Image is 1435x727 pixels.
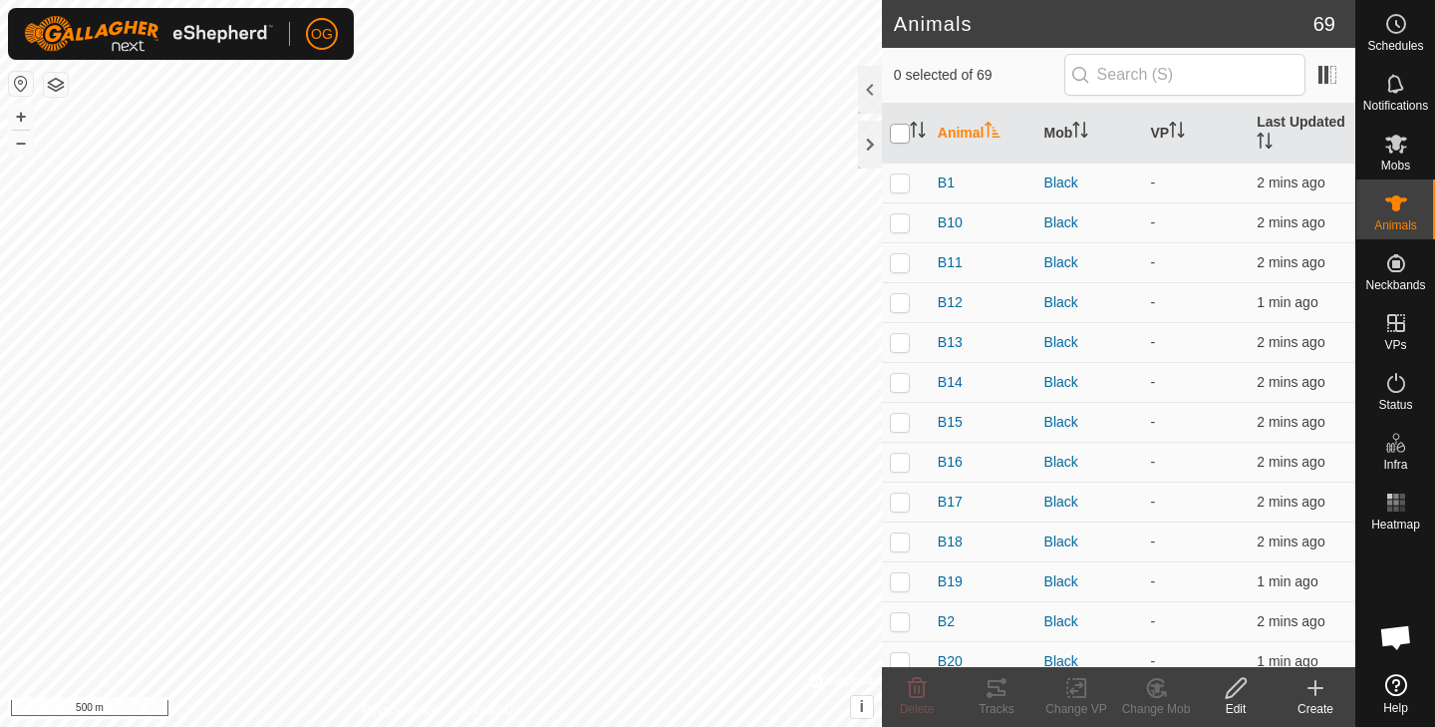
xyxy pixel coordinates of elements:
button: i [851,696,873,718]
span: B10 [938,212,963,233]
app-display-virtual-paddock-transition: - [1150,414,1155,430]
div: Change Mob [1116,700,1196,718]
app-display-virtual-paddock-transition: - [1150,494,1155,510]
div: Black [1044,452,1135,473]
span: 28 Aug 2025 at 6:34 pm [1257,254,1324,270]
a: Help [1356,666,1435,722]
div: Black [1044,252,1135,273]
span: 0 selected of 69 [894,65,1064,86]
div: Black [1044,372,1135,393]
span: 28 Aug 2025 at 6:34 pm [1257,214,1324,230]
a: Privacy Policy [362,701,436,719]
app-display-virtual-paddock-transition: - [1150,374,1155,390]
p-sorticon: Activate to sort [985,125,1001,141]
span: 28 Aug 2025 at 6:35 pm [1257,294,1317,310]
span: 28 Aug 2025 at 6:34 pm [1257,414,1324,430]
span: 28 Aug 2025 at 6:34 pm [1257,175,1324,190]
button: + [9,105,33,129]
h2: Animals [894,12,1313,36]
input: Search (S) [1064,54,1305,96]
div: Black [1044,412,1135,433]
span: B12 [938,292,963,313]
span: B1 [938,173,955,193]
span: B15 [938,412,963,433]
div: Black [1044,571,1135,592]
app-display-virtual-paddock-transition: - [1150,334,1155,350]
div: Black [1044,212,1135,233]
span: B2 [938,611,955,632]
button: Reset Map [9,72,33,96]
div: Black [1044,173,1135,193]
span: Help [1383,702,1408,714]
a: Contact Us [460,701,519,719]
span: Notifications [1363,100,1428,112]
span: 28 Aug 2025 at 6:35 pm [1257,573,1317,589]
th: Animal [930,104,1036,164]
app-display-virtual-paddock-transition: - [1150,294,1155,310]
div: Change VP [1036,700,1116,718]
span: Animals [1374,219,1417,231]
span: 28 Aug 2025 at 6:34 pm [1257,454,1324,470]
div: Black [1044,651,1135,672]
span: 28 Aug 2025 at 6:35 pm [1257,334,1324,350]
div: Black [1044,532,1135,552]
div: Create [1276,700,1355,718]
span: Infra [1383,459,1407,471]
p-sorticon: Activate to sort [1169,125,1185,141]
span: B13 [938,332,963,353]
app-display-virtual-paddock-transition: - [1150,653,1155,669]
p-sorticon: Activate to sort [910,125,926,141]
app-display-virtual-paddock-transition: - [1150,254,1155,270]
p-sorticon: Activate to sort [1072,125,1088,141]
span: B14 [938,372,963,393]
span: B18 [938,532,963,552]
a: Open chat [1366,607,1426,667]
span: 28 Aug 2025 at 6:34 pm [1257,613,1324,629]
div: Black [1044,492,1135,513]
span: Heatmap [1371,519,1420,531]
span: 28 Aug 2025 at 6:34 pm [1257,494,1324,510]
span: 69 [1313,9,1335,39]
span: Schedules [1367,40,1423,52]
div: Black [1044,332,1135,353]
span: 28 Aug 2025 at 6:35 pm [1257,534,1324,549]
th: VP [1142,104,1249,164]
app-display-virtual-paddock-transition: - [1150,573,1155,589]
app-display-virtual-paddock-transition: - [1150,214,1155,230]
span: B16 [938,452,963,473]
span: OG [311,24,333,45]
div: Black [1044,292,1135,313]
span: B19 [938,571,963,592]
button: – [9,131,33,155]
button: Map Layers [44,73,68,97]
p-sorticon: Activate to sort [1257,136,1273,152]
span: Neckbands [1365,279,1425,291]
app-display-virtual-paddock-transition: - [1150,454,1155,470]
img: Gallagher Logo [24,16,273,52]
app-display-virtual-paddock-transition: - [1150,175,1155,190]
span: 28 Aug 2025 at 6:34 pm [1257,374,1324,390]
th: Last Updated [1249,104,1355,164]
th: Mob [1036,104,1143,164]
app-display-virtual-paddock-transition: - [1150,613,1155,629]
span: B20 [938,651,963,672]
div: Edit [1196,700,1276,718]
span: i [860,698,864,715]
div: Black [1044,611,1135,632]
span: Mobs [1381,160,1410,172]
span: Status [1378,399,1412,411]
app-display-virtual-paddock-transition: - [1150,534,1155,549]
div: Tracks [957,700,1036,718]
span: B17 [938,492,963,513]
span: B11 [938,252,963,273]
span: 28 Aug 2025 at 6:35 pm [1257,653,1317,669]
span: Delete [900,702,935,716]
span: VPs [1384,339,1406,351]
